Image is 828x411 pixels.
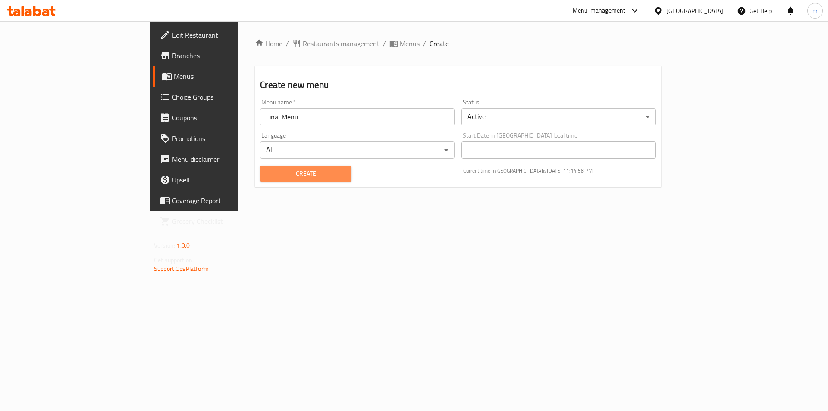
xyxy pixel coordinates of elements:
a: Menu disclaimer [153,149,288,169]
span: Upsell [172,175,281,185]
a: Menus [389,38,420,49]
a: Coverage Report [153,190,288,211]
div: Menu-management [573,6,626,16]
div: Active [461,108,656,125]
span: Edit Restaurant [172,30,281,40]
button: Create [260,166,351,182]
a: Restaurants management [292,38,379,49]
span: Version: [154,240,175,251]
span: Create [430,38,449,49]
p: Current time in [GEOGRAPHIC_DATA] is [DATE] 11:14:58 PM [463,167,656,175]
nav: breadcrumb [255,38,661,49]
a: Support.OpsPlatform [154,263,209,274]
span: Menus [400,38,420,49]
div: All [260,141,455,159]
span: Coverage Report [172,195,281,206]
a: Upsell [153,169,288,190]
input: Please enter Menu name [260,108,455,125]
a: Grocery Checklist [153,211,288,232]
a: Menus [153,66,288,87]
span: Grocery Checklist [172,216,281,226]
h2: Create new menu [260,78,656,91]
a: Edit Restaurant [153,25,288,45]
div: [GEOGRAPHIC_DATA] [666,6,723,16]
span: Choice Groups [172,92,281,102]
a: Branches [153,45,288,66]
a: Promotions [153,128,288,149]
span: 1.0.0 [176,240,190,251]
span: Promotions [172,133,281,144]
span: m [812,6,818,16]
span: Create [267,168,344,179]
a: Choice Groups [153,87,288,107]
span: Menu disclaimer [172,154,281,164]
li: / [383,38,386,49]
span: Get support on: [154,254,194,266]
span: Restaurants management [303,38,379,49]
span: Branches [172,50,281,61]
li: / [423,38,426,49]
a: Coupons [153,107,288,128]
span: Coupons [172,113,281,123]
span: Menus [174,71,281,82]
